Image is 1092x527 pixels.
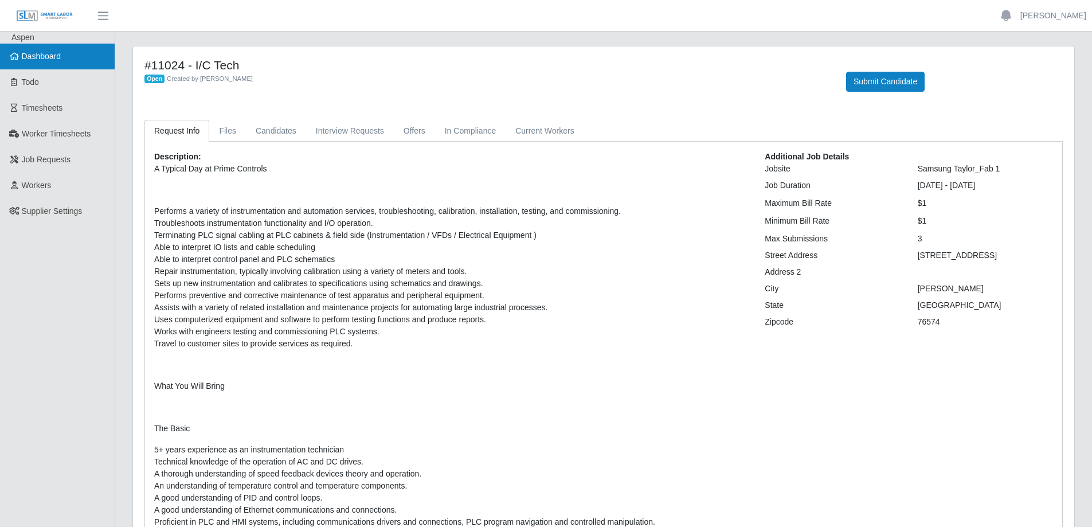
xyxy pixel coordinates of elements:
li: Troubleshoots instrumentation functionality and I/O operation. [154,217,747,229]
li: Works with engineers testing and commissioning PLC systems. [154,326,747,338]
h4: #11024 - I/C Tech [144,58,829,72]
button: Submit Candidate [846,72,925,92]
img: SLM Logo [16,10,73,22]
span: Workers [22,181,52,190]
div: Address 2 [756,266,909,278]
span: Dashboard [22,52,61,61]
div: Maximum Bill Rate [756,197,909,209]
div: Max Submissions [756,233,909,245]
li: A good understanding of Ethernet communications and connections. [154,504,747,516]
div: Minimum Bill Rate [756,215,909,227]
a: [PERSON_NAME] [1020,10,1086,22]
li: Able to interpret control panel and PLC schematics [154,253,747,266]
li: Travel to customer sites to provide services as required. [154,338,747,350]
div: [GEOGRAPHIC_DATA] [909,299,1062,311]
div: [DATE] - [DATE] [909,179,1062,192]
li: 5+ years experience as an instrumentation technician [154,444,747,456]
b: Additional Job Details [765,152,849,161]
span: Worker Timesheets [22,129,91,138]
span: Timesheets [22,103,63,112]
li: Performs preventive and corrective maintenance of test apparatus and peripheral equipment. [154,290,747,302]
div: $1 [909,215,1062,227]
a: Offers [394,120,435,142]
div: [PERSON_NAME] [909,283,1062,295]
a: Current Workers [506,120,584,142]
li: An understanding of temperature control and temperature components. [154,480,747,492]
a: In Compliance [435,120,506,142]
div: $1 [909,197,1062,209]
li: Sets up new instrumentation and calibrates to specifications using schematics and drawings. [154,278,747,290]
div: [STREET_ADDRESS] [909,249,1062,261]
p: A Typical Day at Prime Controls [154,163,747,175]
div: 76574 [909,316,1062,328]
li: A good understanding of PID and control loops. [154,492,747,504]
li: Able to interpret IO lists and cable scheduling [154,241,747,253]
li: Terminating PLC signal cabling at PLC cabinets & field side (Instrumentation / VFDs / Electrical ... [154,229,747,241]
b: Description: [154,152,201,161]
a: Files [209,120,246,142]
span: Supplier Settings [22,206,83,216]
div: Samsung Taylor_Fab 1 [909,163,1062,175]
div: 3 [909,233,1062,245]
span: Aspen [11,33,34,42]
div: Street Address [756,249,909,261]
span: Open [144,75,165,84]
li: Uses computerized equipment and software to perform testing functions and produce reports. [154,314,747,326]
div: Job Duration [756,179,909,192]
p: What You Will Bring [154,380,747,392]
div: State [756,299,909,311]
li: Performs a variety of instrumentation and automation services, troubleshooting, calibration, inst... [154,205,747,217]
a: Candidates [246,120,306,142]
a: Request Info [144,120,209,142]
div: Jobsite [756,163,909,175]
span: Job Requests [22,155,71,164]
li: Assists with a variety of related installation and maintenance projects for automating large indu... [154,302,747,314]
li: Repair instrumentation, typically involving calibration using a variety of meters and tools. [154,266,747,278]
a: Interview Requests [306,120,394,142]
span: Created by [PERSON_NAME] [167,75,253,82]
div: City [756,283,909,295]
div: Zipcode [756,316,909,328]
li: A thorough understanding of speed feedback devices theory and operation. [154,468,747,480]
p: The Basic [154,423,747,435]
span: Todo [22,77,39,87]
li: Technical knowledge of the operation of AC and DC drives. [154,456,747,468]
